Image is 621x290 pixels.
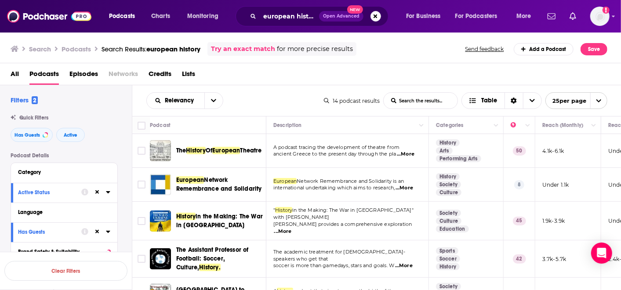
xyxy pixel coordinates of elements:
[204,93,223,109] button: open menu
[29,67,59,85] a: Podcasts
[138,255,145,263] span: Toggle select row
[149,67,171,85] a: Credits
[273,207,414,220] span: in the Making: The War in [GEOGRAPHIC_DATA]" with [PERSON_NAME]
[436,181,461,188] a: Society
[64,133,77,138] span: Active
[181,9,230,23] button: open menu
[15,133,40,138] span: Has Guests
[56,128,85,142] button: Active
[461,92,542,109] button: Choose View
[109,67,138,85] span: Networks
[102,45,200,53] div: Search Results:
[11,128,53,142] button: Has Guests
[436,189,461,196] a: Culture
[273,221,412,227] span: [PERSON_NAME] provides a comprehensive exploration
[176,147,186,154] span: The
[273,144,399,150] span: A podcast tracing the development of theatre from
[176,212,263,230] a: Historyin the Making: The War in [GEOGRAPHIC_DATA]
[436,263,460,270] a: History
[273,151,396,157] span: ancient Greece to the present day through the pla
[18,167,110,178] button: Category
[150,248,171,269] img: The Assistant Professor of Football: Soccer, Culture, History.
[510,9,542,23] button: open menu
[395,262,413,269] span: ...More
[102,45,200,53] a: Search Results:european history
[347,5,363,14] span: New
[542,217,565,225] p: 1.9k-3.9k
[491,120,501,131] button: Column Actions
[138,147,145,155] span: Toggle select row
[463,45,507,53] button: Send feedback
[138,181,145,188] span: Toggle select row
[436,147,453,154] a: Arts
[146,45,200,53] span: european history
[145,9,175,23] a: Charts
[146,92,223,109] h2: Choose List sort
[176,246,248,271] span: The Assistant Professor of Football: Soccer, Culture,
[436,217,461,225] a: Culture
[450,9,510,23] button: open menu
[150,140,171,161] img: The History Of European Theatre
[273,185,395,191] span: international undertaking which aims to research,
[4,261,127,281] button: Clear Filters
[138,217,145,225] span: Toggle select row
[150,174,171,195] img: European Network Remembrance and Solidarity
[18,246,110,257] button: Brand Safety & Suitability
[588,120,599,131] button: Column Actions
[18,229,76,235] div: Has Guests
[274,228,292,235] span: ...More
[523,120,533,131] button: Column Actions
[11,67,19,85] a: All
[18,189,76,196] div: Active Status
[18,187,81,198] button: Active Status
[324,98,380,104] div: 14 podcast results
[273,262,394,268] span: soccer is more than gamedays, stars and goals. W
[544,9,559,24] a: Show notifications dropdown
[603,7,610,14] svg: Add a profile image
[150,210,171,232] img: History in the Making: The War in Ukraine
[18,226,81,237] button: Has Guests
[546,94,587,108] span: 25 per page
[206,147,212,154] span: Of
[7,8,91,25] img: Podchaser - Follow, Share and Rate Podcasts
[514,180,524,189] p: 8
[590,7,610,26] button: Show profile menu
[319,11,363,22] button: Open AdvancedNew
[400,9,452,23] button: open menu
[436,210,461,217] a: Society
[211,44,275,54] a: Try an exact match
[545,92,607,109] button: open menu
[436,155,481,162] a: Performing Arts
[273,120,301,130] div: Description
[511,120,523,130] div: Power Score
[513,146,526,155] p: 50
[199,264,220,271] span: History.
[436,225,469,232] a: Education
[32,96,38,104] span: 2
[150,120,171,130] div: Podcast
[103,9,146,23] button: open menu
[436,139,460,146] a: History
[542,255,567,263] p: 3.7k-5.7k
[29,45,51,53] h3: Search
[297,178,404,184] span: Network Remembrance and Solidarity is an
[176,213,196,220] span: History
[18,249,103,255] div: Brand Safety & Suitability
[186,147,206,154] span: History
[62,45,91,53] h3: Podcasts
[482,98,498,104] span: Table
[11,96,38,104] h2: Filters
[273,249,406,262] span: The academic treatment for [DEMOGRAPHIC_DATA]-speakers who get that
[513,217,526,225] p: 45
[244,6,397,26] div: Search podcasts, credits, & more...
[176,176,261,192] span: Network Remembrance and Solidarity
[151,10,170,22] span: Charts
